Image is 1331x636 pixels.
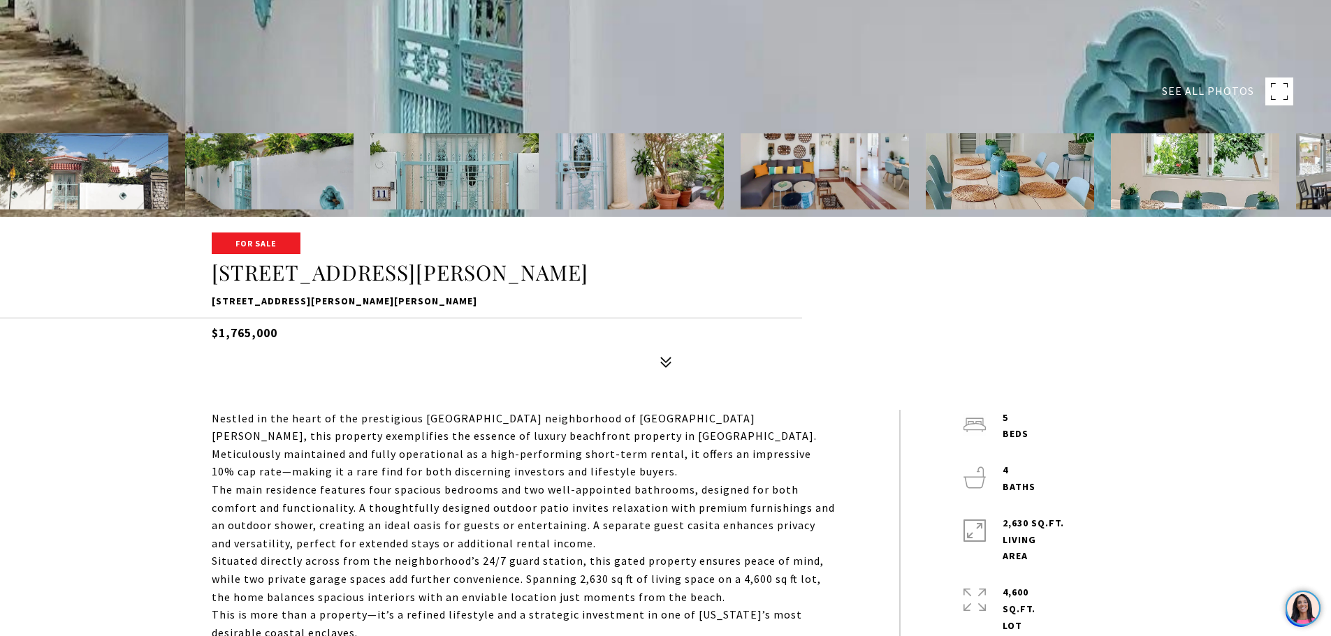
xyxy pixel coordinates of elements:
[212,260,1120,286] h1: [STREET_ADDRESS][PERSON_NAME]
[1003,515,1064,565] p: 2,630 Sq.Ft. LIVING AREA
[555,133,724,209] img: 11 SANTA ANA STREET
[1111,133,1279,209] img: 11 SANTA ANA STREET
[212,552,836,606] p: Situated directly across from the neighborhood’s 24/7 guard station, this gated property ensures ...
[926,133,1094,209] img: 11 SANTA ANA STREET
[185,133,354,209] img: 11 SANTA ANA STREET
[8,8,41,40] img: be3d4b55-7850-4bcb-9297-a2f9cd376e78.png
[212,481,836,552] p: The main residence features four spacious bedrooms and two well-appointed bathrooms, designed for...
[370,133,539,209] img: 11 SANTA ANA STREET
[741,133,909,209] img: 11 SANTA ANA STREET
[1003,410,1028,443] p: 5 beds
[212,410,836,481] p: Nestled in the heart of the prestigious [GEOGRAPHIC_DATA] neighborhood of [GEOGRAPHIC_DATA][PERSO...
[1162,82,1254,101] span: SEE ALL PHOTOS
[212,293,1120,310] p: [STREET_ADDRESS][PERSON_NAME][PERSON_NAME]
[1003,462,1035,496] p: 4 baths
[212,318,1120,342] h5: $1,765,000
[1003,584,1035,634] p: 4,600 Sq.Ft. lot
